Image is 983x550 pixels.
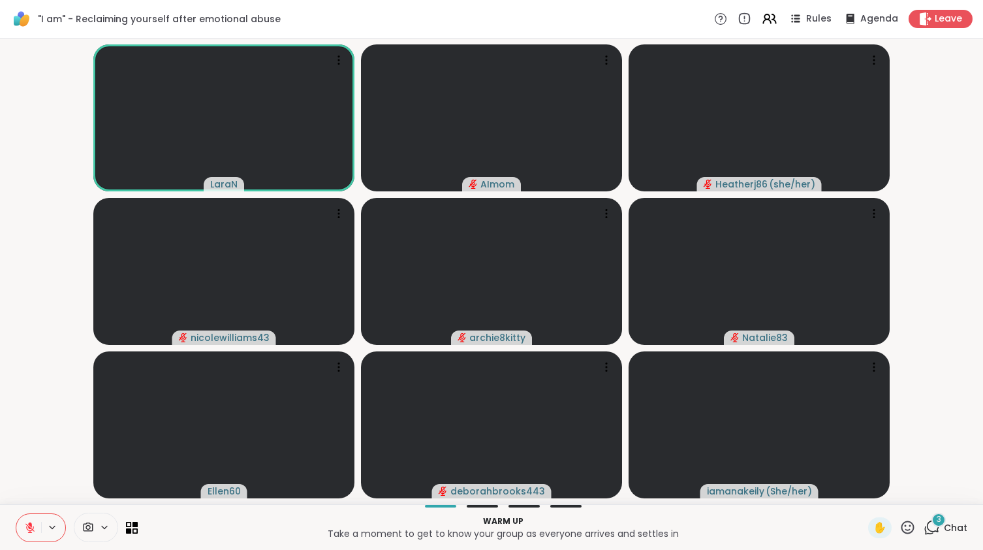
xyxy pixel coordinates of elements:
span: nicolewilliams43 [191,331,270,344]
span: 3 [937,514,941,525]
span: "I am" - Reclaiming yourself after emotional abuse [38,12,281,25]
span: Ellen60 [208,485,241,498]
span: iamanakeily [707,485,764,498]
span: Natalie83 [742,331,788,344]
span: audio-muted [179,333,188,342]
span: AImom [480,178,514,191]
span: audio-muted [730,333,740,342]
span: ( She/her ) [766,485,812,498]
span: Chat [944,521,967,534]
span: audio-muted [704,180,713,189]
span: audio-muted [439,487,448,496]
span: LaraN [210,178,238,191]
span: Heatherj86 [715,178,768,191]
span: deborahbrooks443 [450,485,545,498]
span: Leave [935,12,962,25]
span: archie8kitty [469,331,525,344]
span: audio-muted [469,180,478,189]
span: Rules [806,12,832,25]
span: audio-muted [458,333,467,342]
span: Agenda [860,12,898,25]
span: ✋ [873,520,886,536]
p: Warm up [146,515,860,527]
span: ( she/her ) [769,178,815,191]
img: ShareWell Logomark [10,8,33,30]
p: Take a moment to get to know your group as everyone arrives and settles in [146,527,860,540]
